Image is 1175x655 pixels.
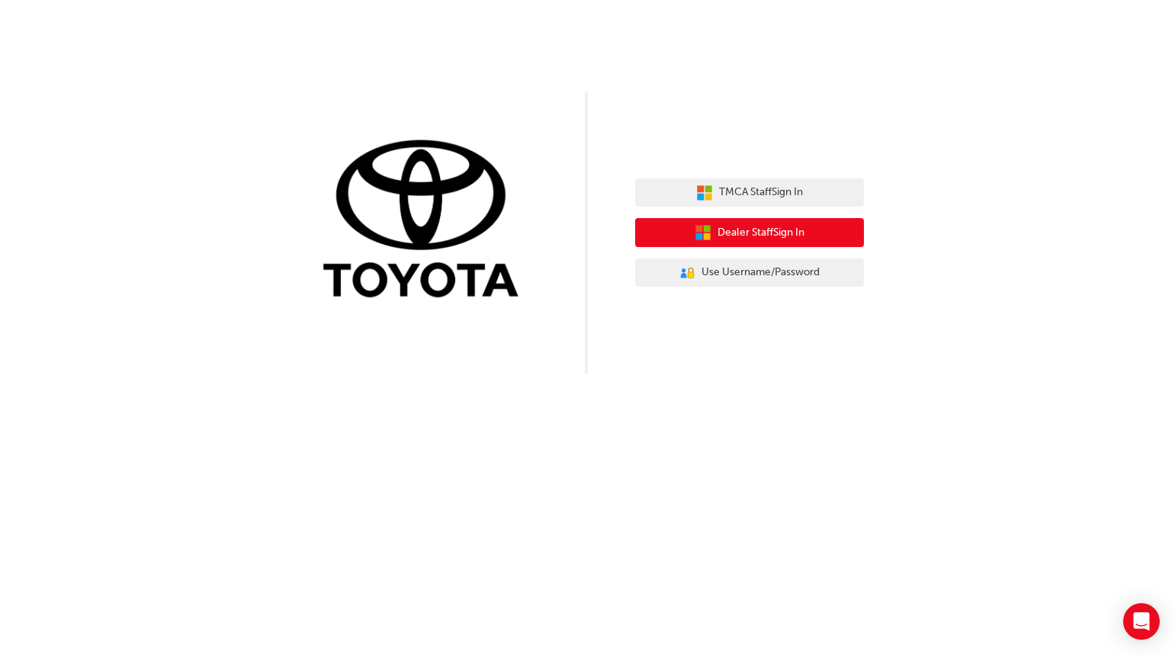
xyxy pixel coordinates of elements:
[701,264,820,281] span: Use Username/Password
[718,224,804,242] span: Dealer Staff Sign In
[312,136,541,305] img: Trak
[635,178,864,207] button: TMCA StaffSign In
[1123,603,1160,640] div: Open Intercom Messenger
[635,258,864,287] button: Use Username/Password
[635,218,864,247] button: Dealer StaffSign In
[719,184,803,201] span: TMCA Staff Sign In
